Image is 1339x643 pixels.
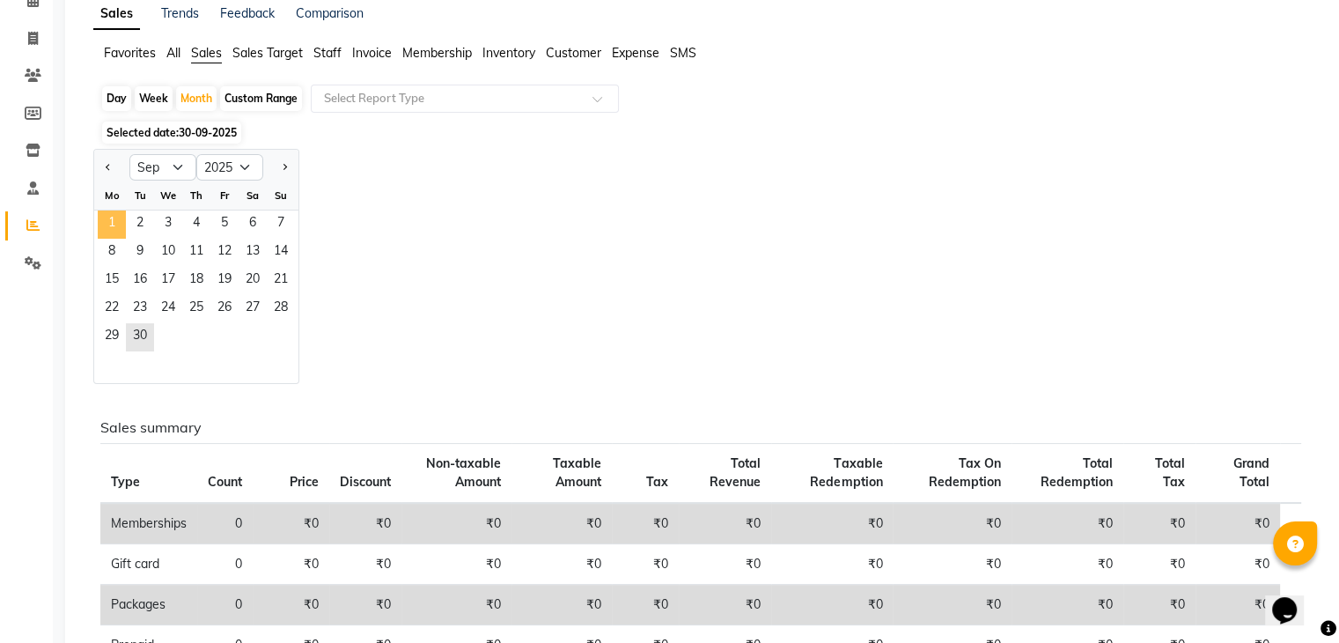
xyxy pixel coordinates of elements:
span: Customer [546,45,601,61]
div: Wednesday, September 17, 2025 [154,267,182,295]
div: Sunday, September 21, 2025 [267,267,295,295]
span: 22 [98,295,126,323]
span: Price [290,474,319,490]
div: Saturday, September 20, 2025 [239,267,267,295]
span: Tax [646,474,668,490]
div: Monday, September 29, 2025 [98,323,126,351]
td: ₹0 [511,503,611,544]
a: Feedback [220,5,275,21]
div: Tuesday, September 30, 2025 [126,323,154,351]
div: Fr [210,181,239,210]
td: ₹0 [1123,544,1196,585]
div: We [154,181,182,210]
div: Saturday, September 27, 2025 [239,295,267,323]
td: ₹0 [253,503,329,544]
div: Sunday, September 28, 2025 [267,295,295,323]
td: ₹0 [329,503,401,544]
td: ₹0 [329,585,401,625]
span: 17 [154,267,182,295]
span: 3 [154,211,182,239]
span: Membership [402,45,472,61]
span: Count [208,474,242,490]
span: 12 [210,239,239,267]
div: Saturday, September 13, 2025 [239,239,267,267]
td: ₹0 [893,503,1012,544]
div: Thursday, September 4, 2025 [182,211,210,239]
div: Sa [239,181,267,210]
span: 26 [210,295,239,323]
select: Select month [129,154,196,181]
span: 13 [239,239,267,267]
td: 0 [197,503,253,544]
div: Monday, September 15, 2025 [98,267,126,295]
div: Custom Range [220,86,302,111]
span: 28 [267,295,295,323]
span: All [166,45,180,61]
span: 9 [126,239,154,267]
span: Sales [191,45,222,61]
div: Monday, September 22, 2025 [98,295,126,323]
span: 11 [182,239,210,267]
span: 30-09-2025 [179,126,237,139]
div: Saturday, September 6, 2025 [239,211,267,239]
span: Invoice [352,45,392,61]
td: ₹0 [1123,503,1196,544]
span: 21 [267,267,295,295]
div: Week [135,86,173,111]
div: Tu [126,181,154,210]
span: Staff [313,45,342,61]
td: ₹0 [679,585,771,625]
td: ₹0 [511,544,611,585]
td: ₹0 [1012,544,1123,585]
div: Tuesday, September 16, 2025 [126,267,154,295]
td: ₹0 [612,544,679,585]
td: ₹0 [1012,585,1123,625]
span: 18 [182,267,210,295]
span: Total Tax [1155,455,1185,490]
h6: Sales summary [100,419,1301,436]
td: ₹0 [401,544,511,585]
td: ₹0 [329,544,401,585]
td: Gift card [100,544,197,585]
div: Friday, September 12, 2025 [210,239,239,267]
span: 6 [239,211,267,239]
span: 2 [126,211,154,239]
a: Trends [161,5,199,21]
span: 7 [267,211,295,239]
span: 1 [98,211,126,239]
span: 27 [239,295,267,323]
span: 16 [126,267,154,295]
span: 14 [267,239,295,267]
td: Memberships [100,503,197,544]
span: 4 [182,211,210,239]
span: 29 [98,323,126,351]
td: ₹0 [612,585,679,625]
div: Monday, September 1, 2025 [98,211,126,239]
span: 5 [210,211,239,239]
div: Sunday, September 14, 2025 [267,239,295,267]
span: SMS [670,45,696,61]
span: Taxable Redemption [810,455,882,490]
span: Selected date: [102,122,241,144]
div: Friday, September 26, 2025 [210,295,239,323]
td: 0 [197,544,253,585]
td: ₹0 [679,503,771,544]
td: ₹0 [612,503,679,544]
td: ₹0 [1196,503,1280,544]
a: Comparison [296,5,364,21]
select: Select year [196,154,263,181]
span: Type [111,474,140,490]
div: Friday, September 19, 2025 [210,267,239,295]
span: 23 [126,295,154,323]
div: Su [267,181,295,210]
span: 20 [239,267,267,295]
div: Friday, September 5, 2025 [210,211,239,239]
td: ₹0 [771,544,894,585]
div: Tuesday, September 9, 2025 [126,239,154,267]
div: Th [182,181,210,210]
div: Wednesday, September 3, 2025 [154,211,182,239]
div: Thursday, September 18, 2025 [182,267,210,295]
div: Month [176,86,217,111]
span: Discount [340,474,391,490]
span: Sales Target [232,45,303,61]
